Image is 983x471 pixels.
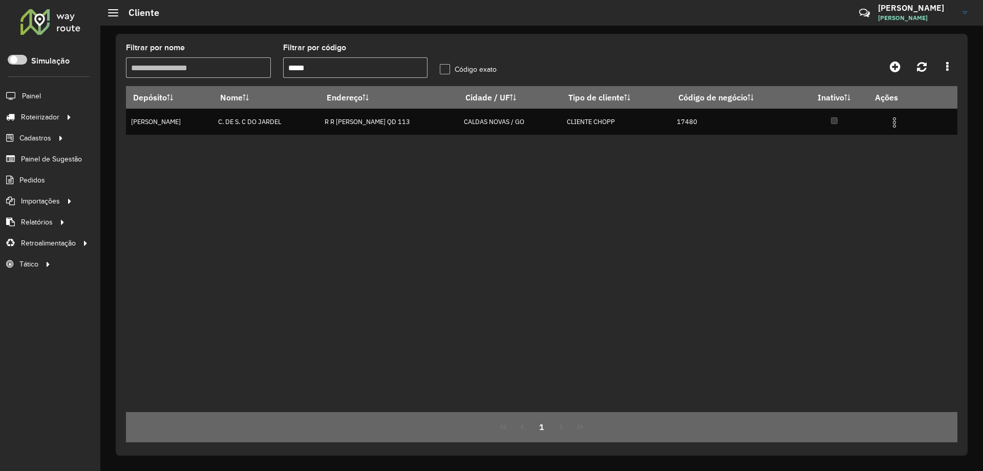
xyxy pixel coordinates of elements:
[459,109,562,135] td: CALDAS NOVAS / GO
[31,55,70,67] label: Simulação
[21,196,60,207] span: Importações
[671,87,800,109] th: Código de negócio
[562,109,672,135] td: CLIENTE CHOPP
[283,42,346,54] label: Filtrar por código
[126,42,185,54] label: Filtrar por nome
[21,238,76,249] span: Retroalimentação
[21,112,59,122] span: Roteirizador
[878,3,955,13] h3: [PERSON_NAME]
[562,87,672,109] th: Tipo de cliente
[118,7,159,18] h2: Cliente
[800,87,868,109] th: Inativo
[319,109,459,135] td: R R [PERSON_NAME] QD 113
[459,87,562,109] th: Cidade / UF
[440,64,497,75] label: Código exato
[22,91,41,101] span: Painel
[319,87,459,109] th: Endereço
[21,154,82,165] span: Painel de Sugestão
[126,87,213,109] th: Depósito
[19,259,38,270] span: Tático
[671,109,800,135] td: 17480
[868,87,929,108] th: Ações
[213,87,319,109] th: Nome
[878,13,955,23] span: [PERSON_NAME]
[213,109,319,135] td: C. DE S. C DO JARDEL
[19,133,51,144] span: Cadastros
[21,217,53,228] span: Relatórios
[853,2,875,24] a: Contato Rápido
[19,175,45,186] span: Pedidos
[126,109,213,135] td: [PERSON_NAME]
[532,417,551,437] button: 1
